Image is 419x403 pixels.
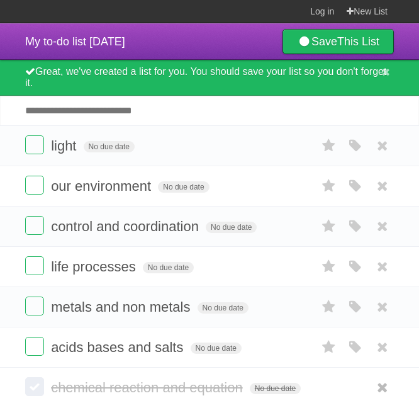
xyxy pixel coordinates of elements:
[51,219,202,234] span: control and coordination
[25,256,44,275] label: Done
[25,35,125,48] span: My to-do list [DATE]
[51,259,139,275] span: life processes
[25,297,44,315] label: Done
[317,176,341,196] label: Star task
[143,262,194,273] span: No due date
[317,135,341,156] label: Star task
[198,302,249,314] span: No due date
[250,383,301,394] span: No due date
[337,35,379,48] b: This List
[25,216,44,235] label: Done
[25,337,44,356] label: Done
[158,181,209,193] span: No due date
[51,380,246,395] span: chemical reaction and equation
[317,337,341,358] label: Star task
[25,135,44,154] label: Done
[282,29,394,54] a: SaveThis List
[25,377,44,396] label: Done
[206,222,257,233] span: No due date
[317,256,341,277] label: Star task
[317,216,341,237] label: Star task
[191,343,242,354] span: No due date
[84,141,135,152] span: No due date
[51,339,186,355] span: acids bases and salts
[317,297,341,317] label: Star task
[51,299,193,315] span: metals and non metals
[25,176,44,195] label: Done
[51,178,154,194] span: our environment
[51,138,79,154] span: light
